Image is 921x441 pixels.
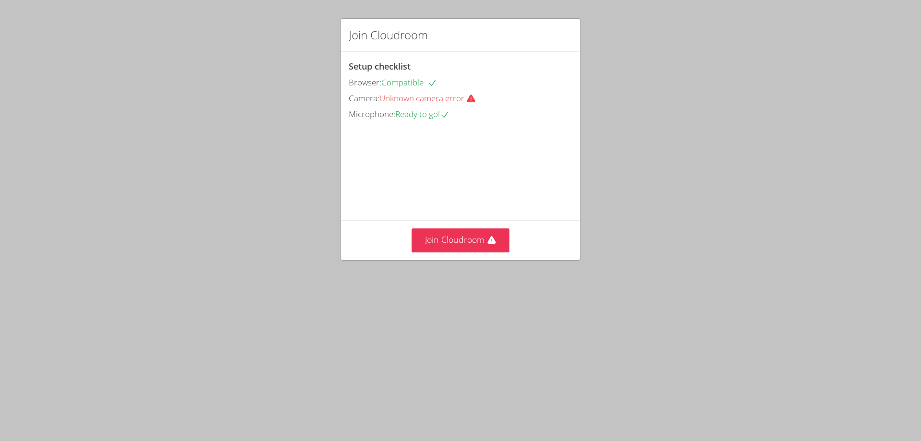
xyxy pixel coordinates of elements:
[381,77,437,88] span: Compatible
[349,77,381,88] span: Browser:
[349,108,395,119] span: Microphone:
[412,228,510,252] button: Join Cloudroom
[395,108,449,119] span: Ready to go!
[349,60,411,72] span: Setup checklist
[349,93,379,104] span: Camera:
[379,93,484,104] span: Unknown camera error
[349,26,428,44] h2: Join Cloudroom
